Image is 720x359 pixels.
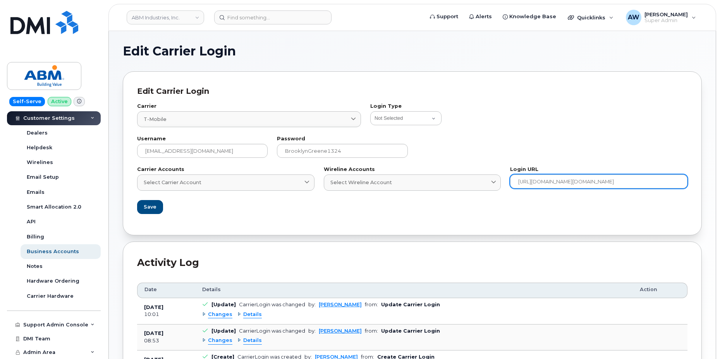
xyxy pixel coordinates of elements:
label: Wireline Accounts [324,167,501,172]
span: Select Carrier Account [144,179,201,186]
div: CarrierLogin was changed [239,328,305,334]
span: Details [243,311,262,318]
a: Select Wireline Account [324,174,501,190]
label: Login URL [510,167,687,172]
b: [DATE] [144,330,163,336]
label: Username [137,136,268,142]
b: [DATE] [144,304,163,310]
span: Details [202,286,221,293]
button: Save [137,200,163,214]
span: from: [365,328,378,334]
span: T-Mobile [144,116,167,123]
a: T-Mobile [137,111,361,127]
span: Save [144,203,156,211]
a: Select Carrier Account [137,174,314,190]
label: Carrier Accounts [137,167,314,172]
a: [PERSON_NAME] [319,328,362,334]
span: Edit Carrier Login [123,45,236,57]
span: Details [243,337,262,344]
div: Edit Carrier Login [137,86,687,97]
div: 08:53 [144,337,188,344]
th: Action [633,283,687,298]
b: [Update] [211,328,236,334]
a: [PERSON_NAME] [319,302,362,307]
span: Date [144,286,157,293]
label: Login Type [370,104,687,109]
span: Changes [208,337,232,344]
b: Update Carrier Login [381,302,440,307]
span: from: [365,302,378,307]
div: 10:01 [144,311,188,318]
span: Changes [208,311,232,318]
b: [Update] [211,302,236,307]
div: Activity Log [137,256,687,270]
span: by: [308,328,316,334]
span: by: [308,302,316,307]
label: Password [277,136,407,142]
label: Carrier [137,104,361,109]
b: Update Carrier Login [381,328,440,334]
div: CarrierLogin was changed [239,302,305,307]
span: Select Wireline Account [330,179,392,186]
